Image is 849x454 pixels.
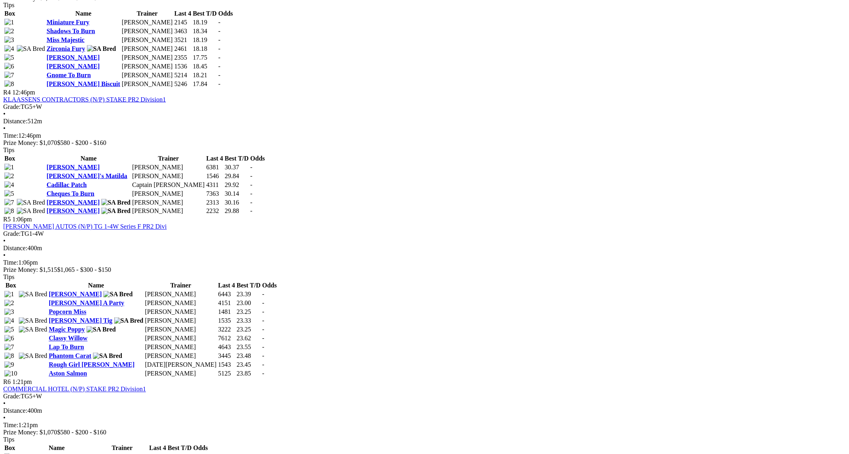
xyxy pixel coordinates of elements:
td: [PERSON_NAME] [145,317,217,325]
div: 1:06pm [3,259,846,267]
th: Trainer [96,444,148,452]
div: 12:46pm [3,132,846,139]
td: 18.45 [192,62,217,70]
img: 4 [4,317,14,325]
span: - [218,80,220,87]
img: 2 [4,28,14,35]
th: Last 4 [174,10,192,18]
td: 18.18 [192,45,217,53]
span: 1:06pm [12,216,32,223]
td: 5214 [174,71,192,79]
span: - [262,291,264,298]
img: SA Bred [101,208,131,215]
span: Time: [3,259,18,266]
td: 23.45 [236,361,261,369]
span: • [3,400,6,407]
img: SA Bred [87,45,116,52]
td: [PERSON_NAME] [145,299,217,307]
th: Odds [218,10,233,18]
img: 2 [4,173,14,180]
td: [PERSON_NAME] [145,344,217,352]
img: 6 [4,335,14,342]
td: 23.85 [236,370,261,378]
td: [DATE][PERSON_NAME] [145,361,217,369]
img: 7 [4,344,14,351]
td: [PERSON_NAME] [145,370,217,378]
td: [PERSON_NAME] [145,308,217,316]
td: 1543 [218,361,235,369]
td: [PERSON_NAME] [121,27,173,35]
td: 1481 [218,308,235,316]
div: 400m [3,245,846,252]
span: • [3,252,6,259]
img: 7 [4,199,14,206]
td: [PERSON_NAME] [132,190,205,198]
a: Rough Girl [PERSON_NAME] [49,362,135,368]
img: 5 [4,54,14,61]
td: [PERSON_NAME] [121,18,173,26]
a: Magic Poppy [49,326,85,333]
img: 7 [4,72,14,79]
a: [PERSON_NAME] [49,291,102,298]
img: 10 [4,370,17,378]
span: Tips [3,2,14,8]
td: 23.39 [236,291,261,299]
a: [PERSON_NAME] [46,164,99,171]
img: SA Bred [17,199,45,206]
td: Captain [PERSON_NAME] [132,181,205,189]
span: 1:21pm [12,379,32,386]
a: Popcorn Miss [49,309,87,315]
a: Phantom Carat [49,353,91,360]
td: 23.25 [236,308,261,316]
th: Odds [250,155,265,163]
div: 400m [3,408,846,415]
td: [PERSON_NAME] [121,36,173,44]
td: [PERSON_NAME] [121,54,173,62]
span: - [262,326,264,333]
span: - [250,173,252,179]
span: Box [4,10,15,17]
td: [PERSON_NAME] [145,352,217,360]
span: Time: [3,132,18,139]
div: Prize Money: $1,070 [3,429,846,436]
img: 8 [4,353,14,360]
a: COMMERCIAL HOTEL (N/P) STAKE PR2 Division1 [3,386,146,393]
td: [PERSON_NAME] [145,326,217,334]
td: 5125 [218,370,235,378]
img: SA Bred [87,326,116,333]
span: Box [6,282,16,289]
td: 1546 [206,172,224,180]
span: - [262,335,264,342]
a: [PERSON_NAME] Biscuit [46,80,120,87]
a: Cheques To Burn [46,190,94,197]
img: 3 [4,36,14,44]
div: TG1-4W [3,231,846,238]
td: 1535 [218,317,235,325]
img: SA Bred [19,317,47,325]
span: $580 - $200 - $160 [57,139,107,146]
span: Tips [3,436,14,443]
td: [PERSON_NAME] [121,45,173,53]
th: Name [18,444,96,452]
td: 2355 [174,54,192,62]
img: 2 [4,300,14,307]
span: Grade: [3,231,21,237]
span: • [3,110,6,117]
th: Trainer [132,155,205,163]
th: Last 4 [218,282,235,290]
span: • [3,238,6,245]
span: $580 - $200 - $160 [57,429,107,436]
img: SA Bred [19,326,47,333]
span: - [262,309,264,315]
span: Tips [3,147,14,153]
span: - [218,45,220,52]
td: 7612 [218,335,235,343]
td: 6443 [218,291,235,299]
td: 1536 [174,62,192,70]
a: Shadows To Burn [46,28,95,34]
img: 1 [4,19,14,26]
a: [PERSON_NAME] [46,54,99,61]
a: [PERSON_NAME] [46,208,99,215]
span: R4 [3,89,11,96]
td: 18.34 [192,27,217,35]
